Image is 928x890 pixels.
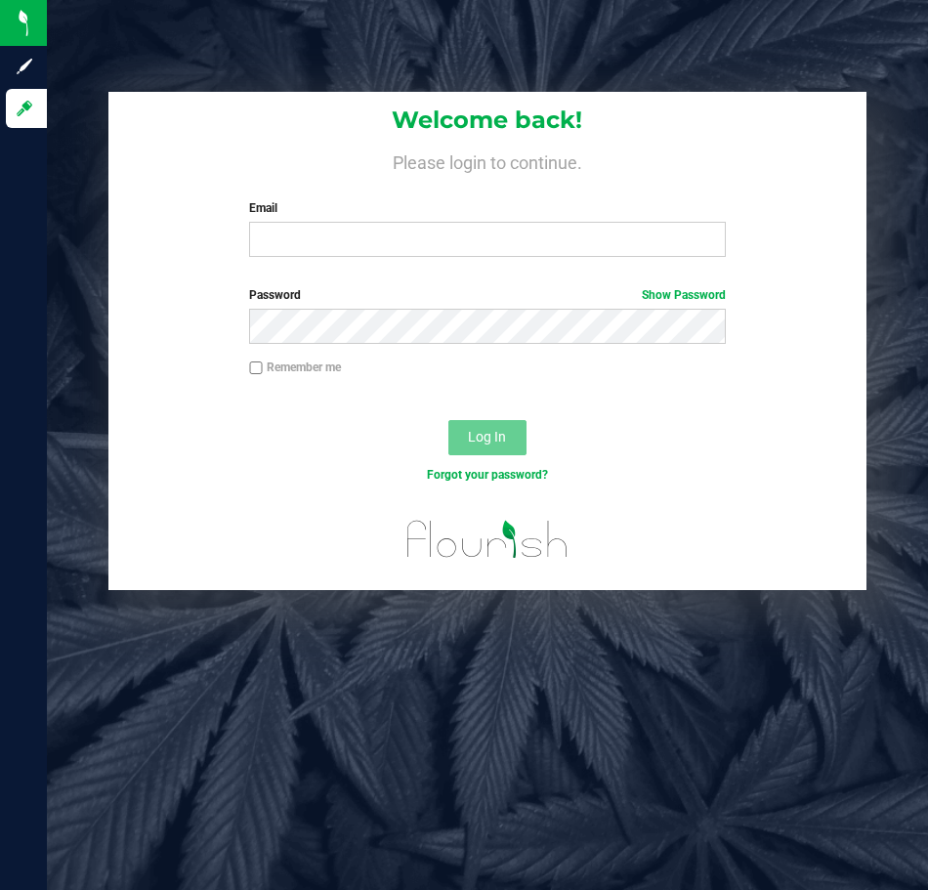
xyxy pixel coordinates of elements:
h1: Welcome back! [108,107,867,133]
span: Password [249,288,301,302]
inline-svg: Log in [15,99,34,118]
h4: Please login to continue. [108,148,867,172]
span: Log In [468,429,506,445]
inline-svg: Sign up [15,57,34,76]
button: Log In [448,420,527,455]
input: Remember me [249,361,263,375]
label: Email [249,199,726,217]
img: flourish_logo.svg [393,504,582,574]
a: Show Password [642,288,726,302]
a: Forgot your password? [427,468,548,482]
label: Remember me [249,359,341,376]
